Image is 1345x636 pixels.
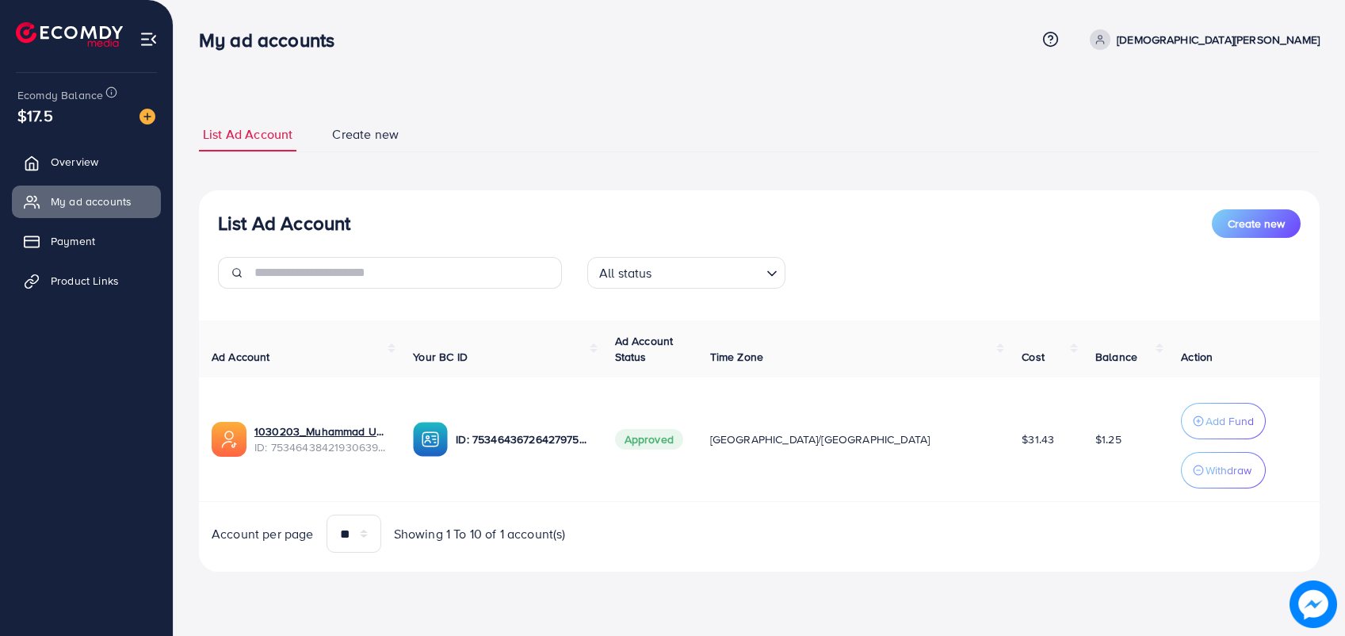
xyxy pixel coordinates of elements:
span: Cost [1022,349,1045,365]
div: Search for option [587,257,785,289]
span: Overview [51,154,98,170]
span: My ad accounts [51,193,132,209]
span: Create new [1228,216,1285,232]
button: Add Fund [1181,403,1266,439]
p: Add Fund [1206,412,1254,431]
img: image [139,109,155,125]
span: ID: 7534643842193063943 [254,439,388,455]
img: ic-ba-acc.ded83a64.svg [413,422,448,457]
span: Showing 1 To 10 of 1 account(s) [394,525,566,543]
span: Approved [615,429,683,450]
a: Overview [12,146,161,178]
h3: My ad accounts [199,29,347,52]
span: Ad Account Status [615,333,674,365]
span: Action [1181,349,1213,365]
img: image [1290,580,1337,628]
span: All status [596,262,655,285]
button: Withdraw [1181,452,1266,488]
span: [GEOGRAPHIC_DATA]/[GEOGRAPHIC_DATA] [710,431,930,447]
p: Withdraw [1206,461,1251,480]
span: Time Zone [710,349,763,365]
a: My ad accounts [12,186,161,217]
p: ID: 7534643672642797586 [456,430,589,449]
span: Payment [51,233,95,249]
button: Create new [1212,209,1301,238]
span: $17.5 [17,104,53,127]
span: Product Links [51,273,119,289]
span: Ad Account [212,349,270,365]
img: menu [139,30,158,48]
img: ic-ads-acc.e4c84228.svg [212,422,246,457]
a: Payment [12,225,161,257]
span: $1.25 [1095,431,1121,447]
input: Search for option [657,259,760,285]
a: Product Links [12,265,161,297]
a: [DEMOGRAPHIC_DATA][PERSON_NAME] [1083,29,1320,50]
h3: List Ad Account [218,212,350,235]
span: Create new [332,125,399,144]
span: $31.43 [1022,431,1054,447]
a: 1030203_Muhammad Usman_1754296073204 [254,423,388,439]
span: Your BC ID [413,349,468,365]
img: logo [16,22,123,47]
span: Balance [1095,349,1137,365]
span: Account per page [212,525,314,543]
span: List Ad Account [203,125,292,144]
div: <span class='underline'>1030203_Muhammad Usman_1754296073204</span></br>7534643842193063943 [254,423,388,456]
p: [DEMOGRAPHIC_DATA][PERSON_NAME] [1117,30,1320,49]
span: Ecomdy Balance [17,87,103,103]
